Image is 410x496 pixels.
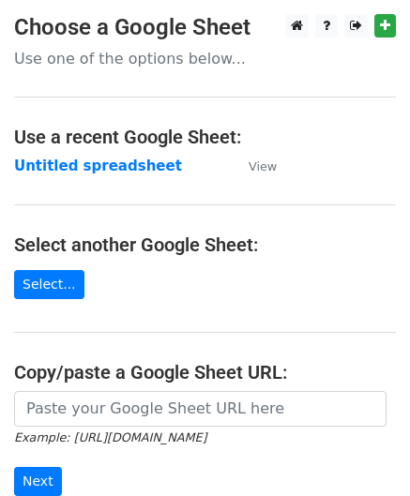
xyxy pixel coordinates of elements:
a: Select... [14,270,84,299]
p: Use one of the options below... [14,49,396,68]
small: Example: [URL][DOMAIN_NAME] [14,430,206,444]
input: Paste your Google Sheet URL here [14,391,387,427]
small: View [249,159,277,173]
a: View [230,158,277,174]
input: Next [14,467,62,496]
h4: Copy/paste a Google Sheet URL: [14,361,396,383]
h4: Use a recent Google Sheet: [14,126,396,148]
a: Untitled spreadsheet [14,158,182,174]
h3: Choose a Google Sheet [14,14,396,41]
h4: Select another Google Sheet: [14,233,396,256]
